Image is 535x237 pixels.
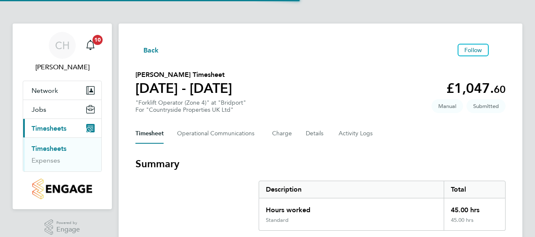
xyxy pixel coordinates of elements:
[266,217,289,224] div: Standard
[135,70,232,80] h2: [PERSON_NAME] Timesheet
[13,24,112,209] nav: Main navigation
[23,81,101,100] button: Network
[82,32,99,59] a: 10
[143,45,159,55] span: Back
[45,219,80,235] a: Powered byEngage
[135,106,246,113] div: For "Countryside Properties UK Ltd"
[259,181,444,198] div: Description
[23,137,101,171] div: Timesheets
[32,105,46,113] span: Jobs
[306,124,325,144] button: Details
[56,226,80,233] span: Engage
[339,124,374,144] button: Activity Logs
[135,124,164,144] button: Timesheet
[135,45,159,55] button: Back
[23,100,101,118] button: Jobs
[446,80,506,96] app-decimal: £1,047.
[135,80,232,97] h1: [DATE] - [DATE]
[444,217,505,230] div: 45.00 hrs
[466,99,506,113] span: This timesheet is Submitted.
[32,87,58,95] span: Network
[494,83,506,95] span: 60
[32,156,60,164] a: Expenses
[135,157,506,171] h3: Summary
[135,99,246,113] div: "Forklift Operator (Zone 4)" at "Bridport"
[23,32,102,72] a: CH[PERSON_NAME]
[23,62,102,72] span: Chris Hickey
[444,198,505,217] div: 45.00 hrs
[93,35,103,45] span: 10
[23,119,101,137] button: Timesheets
[32,124,66,132] span: Timesheets
[56,219,80,226] span: Powered by
[492,48,506,52] button: Timesheets Menu
[432,99,463,113] span: This timesheet was manually created.
[32,145,66,153] a: Timesheets
[32,179,92,199] img: countryside-properties-logo-retina.png
[444,181,505,198] div: Total
[177,124,259,144] button: Operational Communications
[272,124,292,144] button: Charge
[458,44,489,56] button: Follow
[259,181,506,231] div: Summary
[464,46,482,54] span: Follow
[55,40,70,51] span: CH
[23,179,102,199] a: Go to home page
[259,198,444,217] div: Hours worked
